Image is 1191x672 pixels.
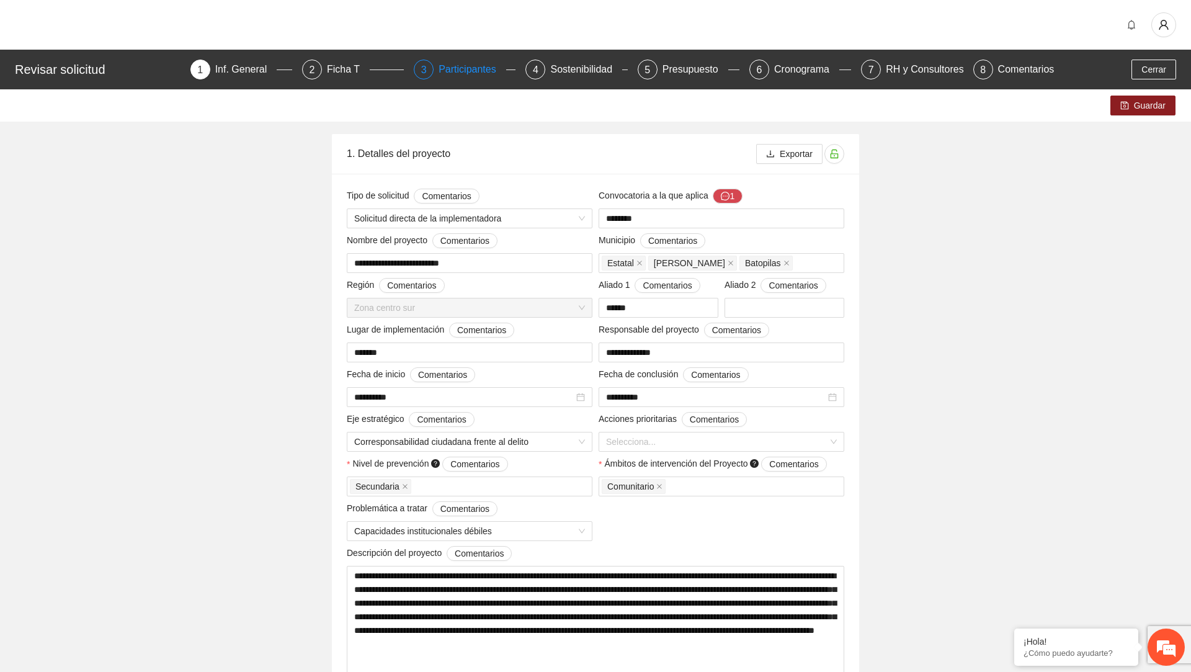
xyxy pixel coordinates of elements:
[387,279,436,292] span: Comentarios
[1024,637,1129,647] div: ¡Hola!
[65,63,208,79] div: Chatee con nosotros ahora
[203,6,233,36] div: Minimizar ventana de chat en vivo
[780,147,813,161] span: Exportar
[769,279,818,292] span: Comentarios
[1122,15,1141,35] button: bell
[602,256,646,271] span: Estatal
[602,479,666,494] span: Comunitario
[347,546,512,561] span: Descripción del proyecto
[1151,12,1176,37] button: user
[422,189,471,203] span: Comentarios
[998,60,1055,79] div: Comentarios
[750,459,759,468] span: question-circle
[761,457,826,472] button: Ámbitos de intervención del Proyecto question-circle
[607,256,634,270] span: Estatal
[442,457,507,472] button: Nivel de prevención question-circle
[414,189,479,204] button: Tipo de solicitud
[607,480,654,493] span: Comunitario
[825,149,844,159] span: unlock
[1120,101,1129,111] span: save
[757,65,762,75] span: 6
[440,234,489,248] span: Comentarios
[354,522,585,540] span: Capacidades institucionales débiles
[640,233,705,248] button: Municipio
[309,65,314,75] span: 2
[347,189,480,204] span: Tipo de solicitud
[599,412,747,427] span: Acciones prioritarias
[402,483,408,490] span: close
[774,60,839,79] div: Cronograma
[347,278,445,293] span: Región
[354,298,585,317] span: Zona centro sur
[1131,60,1176,79] button: Cerrar
[745,256,781,270] span: Batopilas
[447,546,512,561] button: Descripción del proyecto
[713,189,743,204] button: Convocatoria a la que aplica
[599,278,700,293] span: Aliado 1
[690,413,739,426] span: Comentarios
[1134,99,1166,112] span: Guardar
[355,480,399,493] span: Secundaria
[457,323,506,337] span: Comentarios
[643,279,692,292] span: Comentarios
[347,136,756,171] div: 1. Detalles del proyecto
[410,367,475,382] button: Fecha de inicio
[648,256,737,271] span: Balleza
[439,60,506,79] div: Participantes
[414,60,515,79] div: 3Participantes
[431,459,440,468] span: question-circle
[769,457,818,471] span: Comentarios
[197,65,203,75] span: 1
[525,60,627,79] div: 4Sostenibilidad
[418,368,467,382] span: Comentarios
[756,144,823,164] button: downloadExportar
[215,60,277,79] div: Inf. General
[347,233,497,248] span: Nombre del proyecto
[15,60,183,79] div: Revisar solicitud
[450,457,499,471] span: Comentarios
[721,192,729,202] span: message
[861,60,963,79] div: 7RH y Consultores
[1024,648,1129,658] p: ¿Cómo puedo ayudarte?
[354,432,585,451] span: Corresponsabilidad ciudadana frente al delito
[648,234,697,248] span: Comentarios
[704,323,769,338] button: Responsable del proyecto
[432,233,497,248] button: Nombre del proyecto
[973,60,1055,79] div: 8Comentarios
[6,339,236,382] textarea: Escriba su mensaje y pulse “Intro”
[455,547,504,560] span: Comentarios
[347,501,497,516] span: Problemática a tratar
[824,144,844,164] button: unlock
[302,60,404,79] div: 2Ficha T
[347,367,475,382] span: Fecha de inicio
[599,189,743,204] span: Convocatoria a la que aplica
[350,479,411,494] span: Secundaria
[347,412,475,427] span: Eje estratégico
[440,502,489,516] span: Comentarios
[868,65,874,75] span: 7
[432,501,497,516] button: Problemática a tratar
[739,256,793,271] span: Batopilas
[749,60,851,79] div: 6Cronograma
[691,368,740,382] span: Comentarios
[636,260,643,266] span: close
[766,150,775,159] span: download
[645,65,650,75] span: 5
[533,65,538,75] span: 4
[635,278,700,293] button: Aliado 1
[783,260,790,266] span: close
[1122,20,1141,30] span: bell
[761,278,826,293] button: Aliado 2
[550,60,622,79] div: Sostenibilidad
[599,233,705,248] span: Municipio
[354,209,585,228] span: Solicitud directa de la implementadora
[980,65,986,75] span: 8
[654,256,725,270] span: [PERSON_NAME]
[379,278,444,293] button: Región
[409,412,474,427] button: Eje estratégico
[1152,19,1175,30] span: user
[662,60,728,79] div: Presupuesto
[682,412,747,427] button: Acciones prioritarias
[604,457,826,472] span: Ámbitos de intervención del Proyecto
[638,60,739,79] div: 5Presupuesto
